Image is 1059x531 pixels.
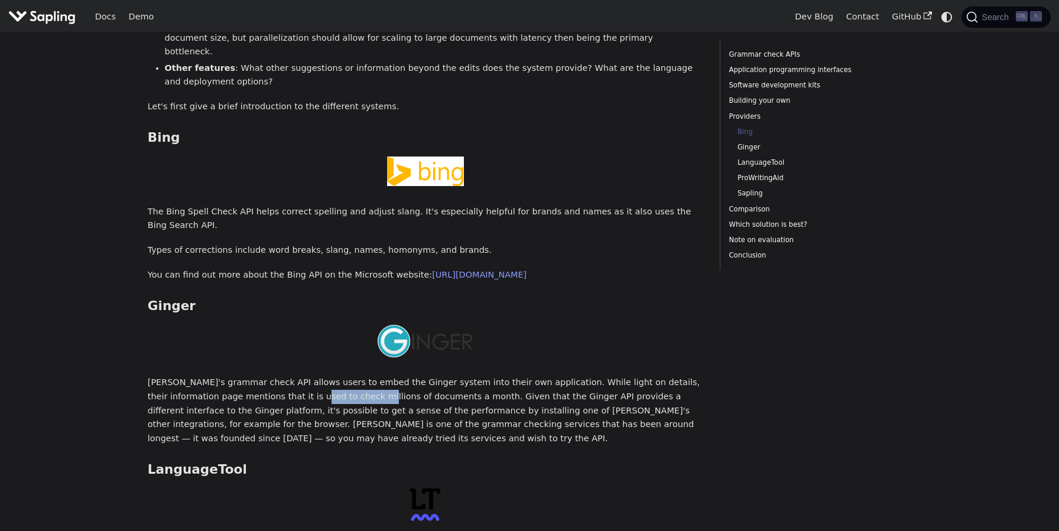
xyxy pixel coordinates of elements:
[410,488,440,521] img: LanguageTool
[729,204,889,215] a: Comparison
[840,8,886,26] a: Contact
[148,298,703,314] h3: Ginger
[729,250,889,261] a: Conclusion
[148,243,703,258] p: Types of corrections include word breaks, slang, names, homonyms, and brands.
[885,8,938,26] a: GitHub
[961,6,1050,28] button: Search (Ctrl+K)
[148,205,703,233] p: The Bing Spell Check API helps correct spelling and adjust slang. It's especially helpful for bra...
[148,268,703,282] p: You can find out more about the Bing API on the Microsoft website:
[122,8,160,26] a: Demo
[165,61,703,90] li: : What other suggestions or information beyond the edits does the system provide? What are the la...
[738,157,885,168] a: LanguageTool
[148,130,703,146] h3: Bing
[938,8,956,25] button: Switch between dark and light mode (currently system mode)
[738,126,885,138] a: Bing
[148,100,703,114] p: Let's first give a brief introduction to the different systems.
[729,49,889,60] a: Grammar check APIs
[378,325,473,357] img: Ginger
[729,95,889,106] a: Building your own
[89,8,122,26] a: Docs
[738,172,885,184] a: ProWritingAid
[729,111,889,122] a: Providers
[148,462,703,478] h3: LanguageTool
[729,64,889,76] a: Application programming interfaces
[729,80,889,91] a: Software development kits
[8,8,76,25] img: Sapling.ai
[387,157,464,186] img: Bing
[165,63,236,73] strong: Other features
[738,142,885,153] a: Ginger
[788,8,839,26] a: Dev Blog
[1030,11,1042,22] kbd: K
[729,219,889,230] a: Which solution is best?
[432,270,527,279] a: [URL][DOMAIN_NAME]
[165,17,703,59] li: : How long does it take for these systems to make suggestions for a typical query? This will of c...
[148,376,703,446] p: [PERSON_NAME]'s grammar check API allows users to embed the Ginger system into their own applicat...
[738,188,885,199] a: Sapling
[8,8,80,25] a: Sapling.ai
[729,234,889,246] a: Note on evaluation
[978,12,1016,22] span: Search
